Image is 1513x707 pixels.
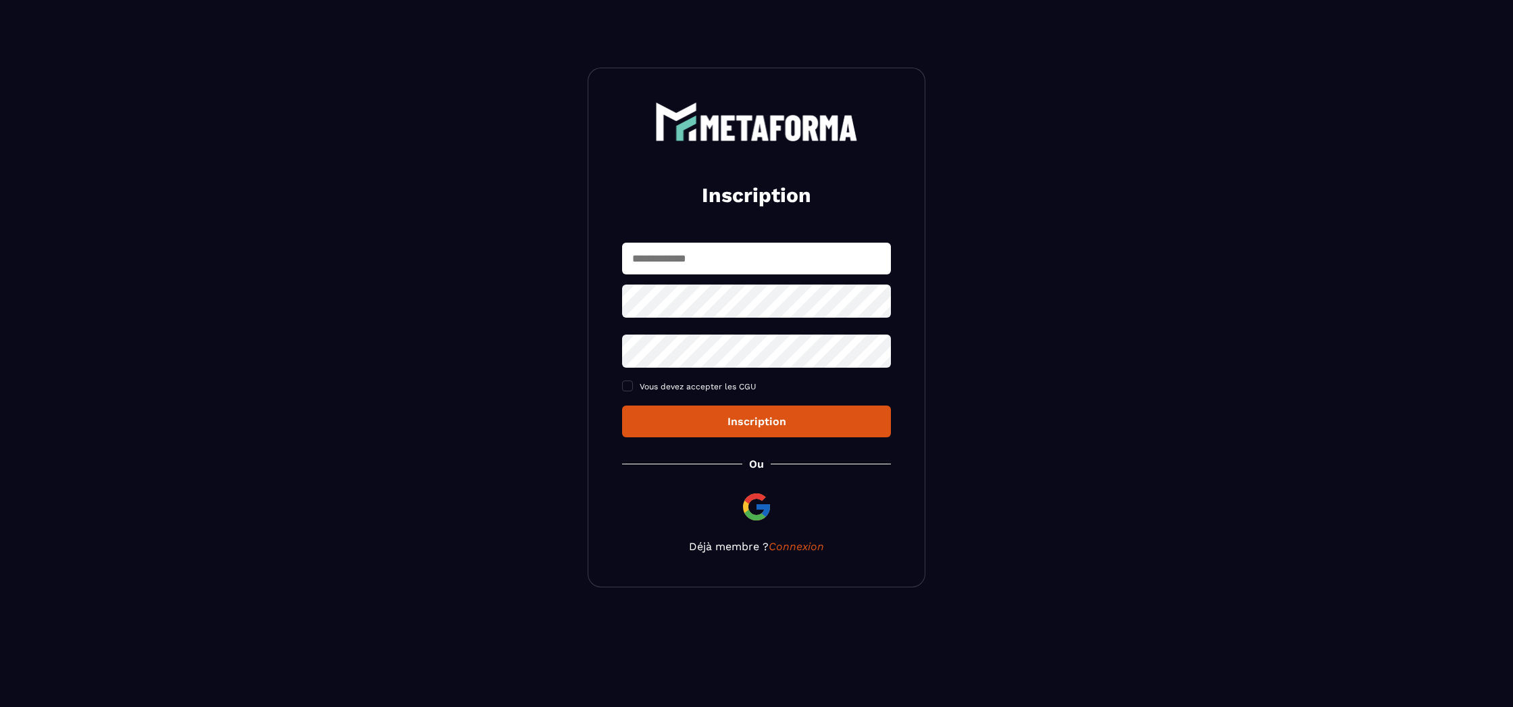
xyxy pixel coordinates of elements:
p: Ou [749,458,764,470]
button: Inscription [622,406,891,437]
img: google [740,491,773,523]
p: Déjà membre ? [622,540,891,553]
span: Vous devez accepter les CGU [640,382,756,391]
img: logo [655,102,858,141]
h2: Inscription [638,182,875,209]
a: Connexion [769,540,824,553]
div: Inscription [633,415,880,428]
a: logo [622,102,891,141]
